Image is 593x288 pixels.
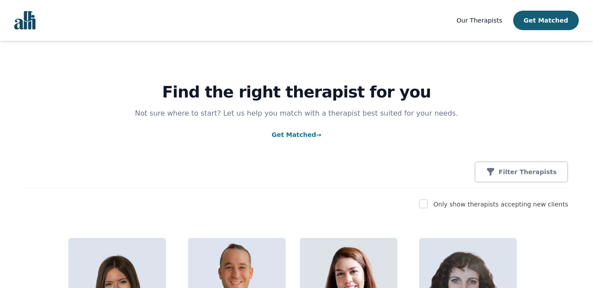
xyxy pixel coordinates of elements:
[271,131,321,138] a: Get Matched
[433,201,568,208] label: Only show therapists accepting new clients
[316,131,322,138] span: →
[513,11,579,30] button: Get Matched
[25,83,568,101] h1: Find the right therapist for you
[456,17,502,24] span: Our Therapists
[499,167,557,176] p: Filter Therapists
[456,15,502,26] a: Our Therapists
[126,108,467,119] p: Not sure where to start? Let us help you match with a therapist best suited for your needs.
[14,11,35,30] img: alli logo
[475,161,568,183] button: Filter Therapists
